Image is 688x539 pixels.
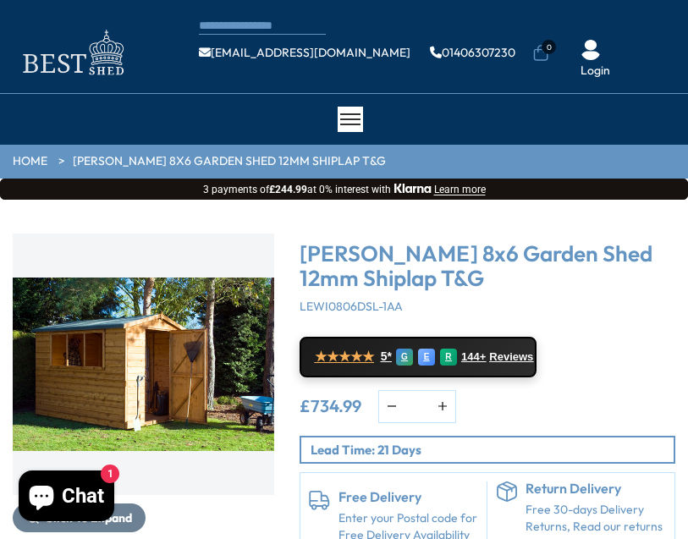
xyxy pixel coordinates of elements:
h3: [PERSON_NAME] 8x6 Garden Shed 12mm Shiplap T&G [300,242,675,290]
span: 144+ [461,350,486,364]
span: Reviews [489,350,533,364]
div: 1 / 18 [13,234,274,532]
a: 01406307230 [430,47,515,58]
img: Lewis 8x6 Garden Shed 12mm Shiplap T&G [13,234,274,495]
a: [PERSON_NAME] 8x6 Garden Shed 12mm Shiplap T&G [73,153,386,170]
span: 0 [542,40,556,54]
button: Click To Expand [13,503,146,532]
img: logo [13,25,131,80]
h6: Free Delivery [338,490,479,505]
a: ★★★★★ 5* G E R 144+ Reviews [300,337,537,377]
div: E [418,349,435,366]
a: HOME [13,153,47,170]
a: 0 [532,45,549,62]
a: Login [581,63,610,80]
ins: £734.99 [300,398,361,415]
inbox-online-store-chat: Shopify online store chat [14,470,119,525]
p: Lead Time: 21 Days [311,441,674,459]
div: R [440,349,457,366]
span: ★★★★★ [315,349,374,365]
a: [EMAIL_ADDRESS][DOMAIN_NAME] [199,47,410,58]
span: LEWI0806DSL-1AA [300,299,403,314]
h6: Return Delivery [526,481,666,497]
div: G [396,349,413,366]
img: User Icon [581,40,601,60]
